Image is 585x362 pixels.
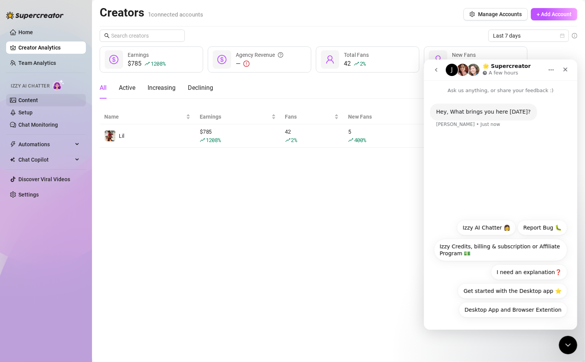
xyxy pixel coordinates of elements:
a: Creator Analytics [18,41,80,54]
span: Manage Accounts [478,11,522,17]
div: 42 [285,127,339,144]
div: Active [119,83,135,93]
iframe: Intercom live chat [559,336,577,354]
span: Lil [119,133,124,139]
span: New Fans [348,112,423,121]
span: question-circle [278,51,283,59]
a: Setup [18,109,33,116]
th: New Fans [343,109,434,124]
div: Declining [188,83,213,93]
span: New Fans [452,52,476,58]
span: Total Fans [344,52,369,58]
span: setting [470,12,475,17]
span: + Add Account [537,11,572,17]
div: $785 [128,59,166,68]
div: All [100,83,107,93]
th: Name [100,109,195,124]
span: user [325,55,335,64]
a: Content [18,97,38,103]
span: exclamation-circle [243,61,250,67]
span: rise [200,137,205,143]
span: 2 % [291,136,297,144]
div: 5 [348,127,429,144]
div: 42 [344,59,369,68]
span: Izzy AI Chatter [11,83,49,90]
span: search [104,33,110,38]
iframe: Intercom live chat [424,60,577,330]
a: Team Analytics [18,60,56,66]
span: Earnings [200,112,269,121]
a: Settings [18,192,39,198]
span: thunderbolt [10,141,16,147]
div: $ 785 [200,127,276,144]
img: logo-BBDzfeDw.svg [6,12,64,19]
span: Last 7 days [493,30,564,41]
a: Chat Monitoring [18,122,58,128]
div: 5 [452,59,477,68]
span: rise [145,61,150,66]
button: + Add Account [531,8,577,20]
div: Increasing [148,83,176,93]
img: AI Chatter [53,79,64,91]
h2: Creators [100,5,203,20]
span: rise [354,61,359,66]
img: Chat Copilot [10,157,15,162]
input: Search creators [111,31,174,40]
span: rise [285,137,291,143]
span: rise [348,137,353,143]
span: Chat Copilot [18,154,73,166]
div: — [236,59,283,68]
th: Fans [281,109,343,124]
span: info-circle [572,33,577,38]
span: user [434,55,443,64]
span: dollar-circle [217,55,227,64]
span: Name [104,112,184,121]
span: 1208 % [206,136,221,144]
span: dollar-circle [109,55,118,64]
img: Lil [105,131,115,141]
th: Earnings [195,109,280,124]
span: Earnings [128,52,149,58]
span: 400 % [354,136,366,144]
a: Home [18,29,33,35]
span: 2 % [360,60,366,67]
span: Automations [18,138,73,150]
div: Agency Revenue [236,51,283,59]
span: Fans [285,112,333,121]
span: calendar [560,33,565,38]
span: 1 connected accounts [148,11,203,18]
span: 1208 % [151,60,166,67]
button: Manage Accounts [463,8,528,20]
a: Discover Viral Videos [18,176,70,182]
